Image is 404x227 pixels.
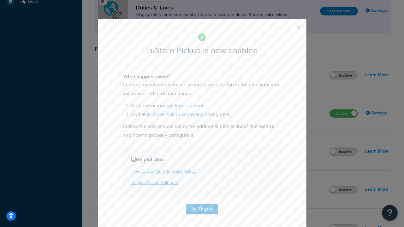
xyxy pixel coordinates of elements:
a: How to Configure In-Store Pickup [131,168,196,175]
h4: What happens now? [123,73,281,80]
a: In-Store Pickup carrier [147,111,195,118]
p: In order for customers to see a store pickup option in the checkout you will now need to do two t... [123,80,281,98]
p: Follow the instructions below for additional details about this feature and how to properly confi... [123,122,281,140]
a: pickup locations [168,102,204,109]
a: Display Pickup Calendar [131,179,178,186]
li: Add an and configure it. [131,110,281,119]
button: Ok, Thanks! [186,204,218,214]
h4: Helpful Docs [131,156,273,163]
h2: In-Store Pickup is now enabled [123,46,281,55]
li: Add one or more . [131,101,281,110]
